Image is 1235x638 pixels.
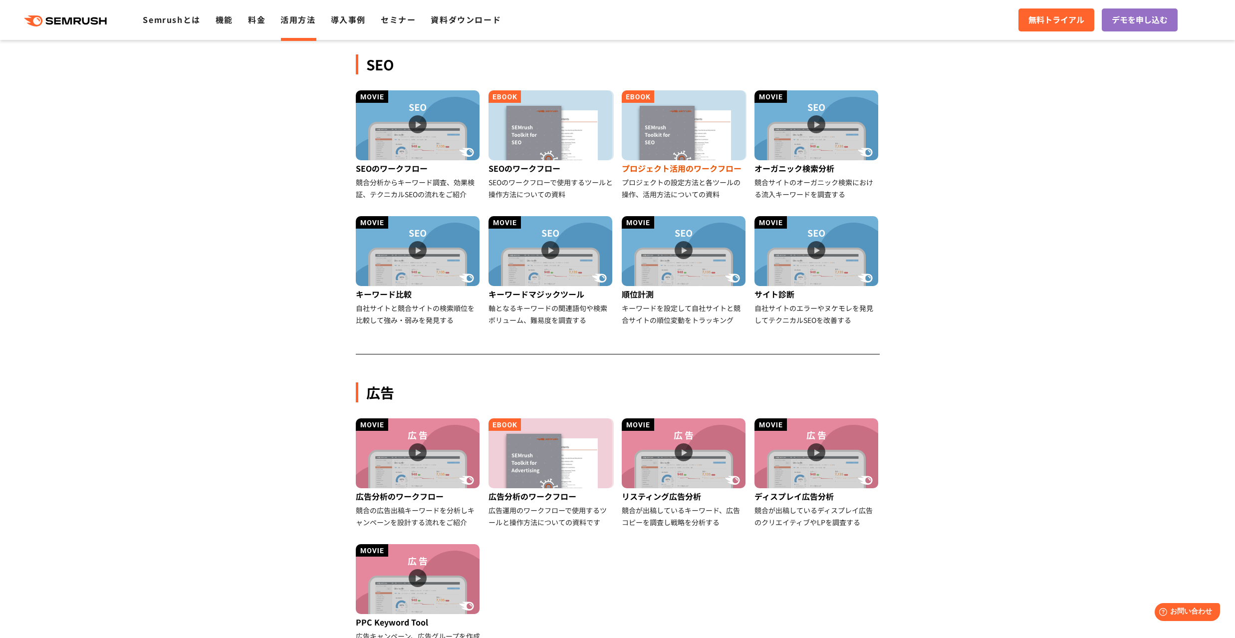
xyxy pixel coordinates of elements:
[356,90,481,200] a: SEOのワークフロー 競合分析からキーワード調査、効果検証、テクニカルSEOの流れをご紹介
[489,504,614,528] div: 広告運用のワークフローで使用するツールと操作方法についての資料です
[356,614,481,630] div: PPC Keyword Tool
[356,286,481,302] div: キーワード比較
[143,13,200,25] a: Semrushとは
[356,176,481,200] div: 競合分析からキーワード調査、効果検証、テクニカルSEOの流れをご紹介
[431,13,501,25] a: 資料ダウンロード
[216,13,233,25] a: 機能
[1146,599,1224,627] iframe: Help widget launcher
[622,216,747,326] a: 順位計測 キーワードを設定して自社サイトと競合サイトの順位変動をトラッキング
[754,504,880,528] div: 競合が出稿しているディスプレイ広告のクリエイティブやLPを調査する
[331,13,366,25] a: 導入事例
[622,176,747,200] div: プロジェクトの設定方法と各ツールの操作、活用方法についての資料
[754,302,880,326] div: 自社サイトのエラーやヌケモレを発見してテクニカルSEOを改善する
[1112,13,1168,26] span: デモを申し込む
[754,488,880,504] div: ディスプレイ広告分析
[489,302,614,326] div: 軸となるキーワードの関連語句や検索ボリューム、難易度を調査する
[1028,13,1084,26] span: 無料トライアル
[754,90,880,200] a: オーガニック検索分析 競合サイトのオーガニック検索における流入キーワードを調査する
[754,176,880,200] div: 競合サイトのオーガニック検索における流入キーワードを調査する
[489,418,614,528] a: 広告分析のワークフロー 広告運用のワークフローで使用するツールと操作方法についての資料です
[489,160,614,176] div: SEOのワークフロー
[489,216,614,326] a: キーワードマジックツール 軸となるキーワードの関連語句や検索ボリューム、難易度を調査する
[754,160,880,176] div: オーガニック検索分析
[754,216,880,326] a: サイト診断 自社サイトのエラーやヌケモレを発見してテクニカルSEOを改善する
[248,13,265,25] a: 料金
[1102,8,1178,31] a: デモを申し込む
[622,418,747,528] a: リスティング広告分析 競合が出稿しているキーワード、広告コピーを調査し戦略を分析する
[622,302,747,326] div: キーワードを設定して自社サイトと競合サイトの順位変動をトラッキング
[489,286,614,302] div: キーワードマジックツール
[622,488,747,504] div: リスティング広告分析
[489,90,614,200] a: SEOのワークフロー SEOのワークフローで使用するツールと操作方法についての資料
[356,418,481,528] a: 広告分析のワークフロー 競合の広告出稿キーワードを分析しキャンペーンを設計する流れをご紹介
[489,488,614,504] div: 広告分析のワークフロー
[356,54,880,74] div: SEO
[622,286,747,302] div: 順位計測
[489,176,614,200] div: SEOのワークフローで使用するツールと操作方法についての資料
[356,216,481,326] a: キーワード比較 自社サイトと競合サイトの検索順位を比較して強み・弱みを発見する
[356,488,481,504] div: 広告分析のワークフロー
[622,160,747,176] div: プロジェクト活用のワークフロー
[356,382,880,402] div: 広告
[356,504,481,528] div: 競合の広告出稿キーワードを分析しキャンペーンを設計する流れをご紹介
[356,302,481,326] div: 自社サイトと競合サイトの検索順位を比較して強み・弱みを発見する
[622,90,747,200] a: プロジェクト活用のワークフロー プロジェクトの設定方法と各ツールの操作、活用方法についての資料
[622,504,747,528] div: 競合が出稿しているキーワード、広告コピーを調査し戦略を分析する
[381,13,416,25] a: セミナー
[280,13,315,25] a: 活用方法
[356,160,481,176] div: SEOのワークフロー
[754,418,880,528] a: ディスプレイ広告分析 競合が出稿しているディスプレイ広告のクリエイティブやLPを調査する
[1018,8,1094,31] a: 無料トライアル
[754,286,880,302] div: サイト診断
